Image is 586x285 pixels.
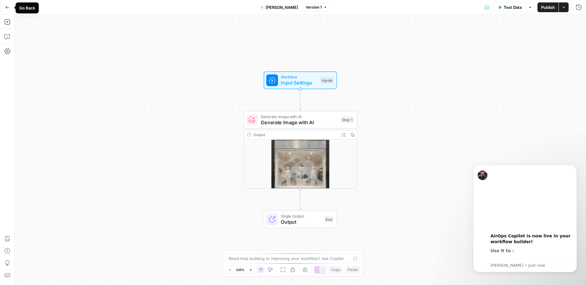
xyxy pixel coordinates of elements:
[236,267,244,272] span: 120%
[281,79,317,86] span: Input Settings
[281,74,317,80] span: Workflow
[244,71,357,89] div: WorkflowInput SettingsInputs
[306,5,322,10] span: Version 1
[281,218,321,225] span: Output
[281,213,321,219] span: Single Output
[504,4,522,10] span: Test Data
[261,119,338,126] span: Generate Image with AI
[464,159,586,276] iframe: Intercom notifications message
[299,89,301,110] g: Edge from start to step_1
[537,2,559,12] button: Publish
[299,189,301,210] g: Edge from step_1 to end
[348,267,358,272] span: Paste
[329,266,343,274] button: Copy
[256,2,302,12] button: [PERSON_NAME]
[244,211,357,228] div: Single OutputOutputEnd
[345,266,360,274] button: Paste
[303,3,330,11] button: Version 1
[261,114,338,119] span: Generate Image with AI
[331,267,340,272] span: Copy
[244,111,357,189] div: Generate Image with AIGenerate Image with AIStep 1Output
[244,139,357,197] img: image.png
[541,4,555,10] span: Publish
[266,4,298,10] span: [PERSON_NAME]
[19,5,35,11] div: Go Back
[341,117,354,123] div: Step 1
[320,77,334,84] div: Inputs
[494,2,525,12] button: Test Data
[253,132,337,138] div: Output
[324,216,334,223] div: End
